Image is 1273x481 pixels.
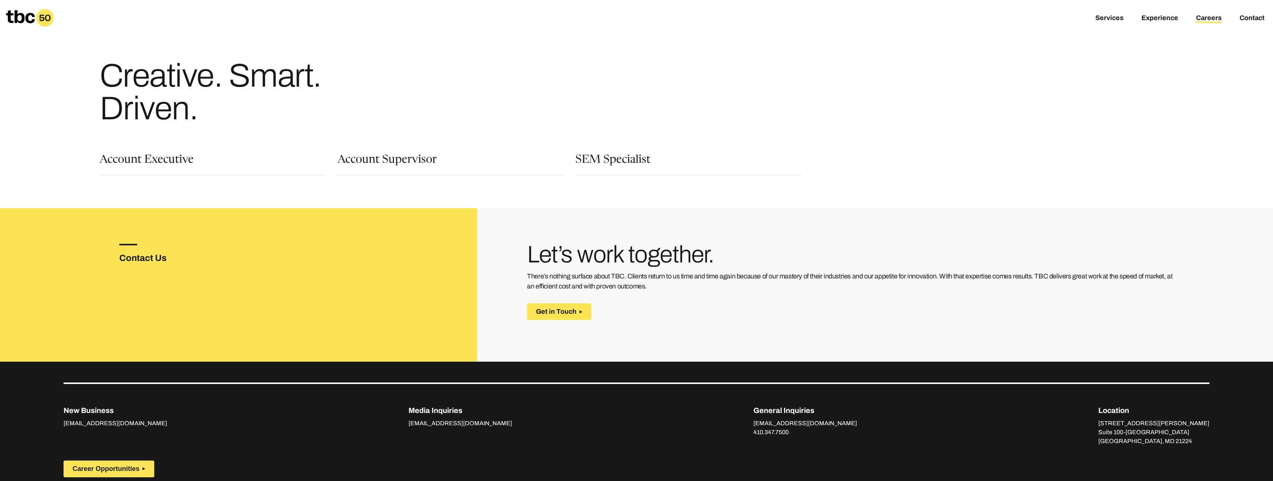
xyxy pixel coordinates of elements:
a: Careers [1196,14,1222,23]
p: [GEOGRAPHIC_DATA], MD 21224 [1098,437,1209,446]
p: [STREET_ADDRESS][PERSON_NAME] [1098,419,1209,428]
p: There’s nothing surface about TBC. Clients return to us time and time again because of our master... [527,271,1173,291]
a: Experience [1141,14,1178,23]
p: Media Inquiries [408,405,512,416]
a: Account Executive [100,155,194,167]
a: [EMAIL_ADDRESS][DOMAIN_NAME] [753,420,857,428]
a: Account Supervisor [337,155,437,167]
a: Contact [1240,14,1264,23]
p: General Inquiries [753,405,857,416]
button: Career Opportunities [64,461,154,477]
p: New Business [64,405,167,416]
p: Suite 100-[GEOGRAPHIC_DATA] [1098,428,1209,437]
a: Services [1095,14,1124,23]
a: Homepage [6,9,54,27]
h1: Creative. Smart. Driven. [100,59,385,125]
a: [EMAIL_ADDRESS][DOMAIN_NAME] [408,420,512,428]
span: Get in Touch [536,308,576,316]
h3: Contact Us [119,251,191,265]
a: 410.347.7500 [753,429,789,437]
span: Career Opportunities [72,465,139,473]
a: [EMAIL_ADDRESS][DOMAIN_NAME] [64,420,167,428]
a: SEM Specialist [575,155,650,167]
h3: Let’s work together. [527,244,1173,265]
p: Location [1098,405,1209,416]
button: Get in Touch [527,303,591,320]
